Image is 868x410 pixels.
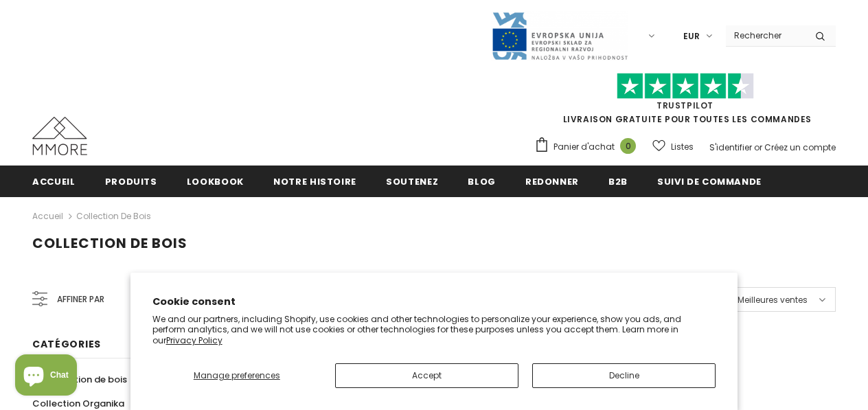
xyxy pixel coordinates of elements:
[764,141,836,153] a: Créez un compte
[166,334,222,346] a: Privacy Policy
[754,141,762,153] span: or
[656,100,713,111] a: TrustPilot
[525,166,579,196] a: Redonner
[335,363,518,388] button: Accept
[76,210,151,222] a: Collection de bois
[32,117,87,155] img: Cas MMORE
[620,138,636,154] span: 0
[44,373,127,386] span: Collection de bois
[652,135,694,159] a: Listes
[386,166,438,196] a: soutenez
[152,295,716,309] h2: Cookie consent
[152,314,716,346] p: We and our partners, including Shopify, use cookies and other technologies to personalize your ex...
[468,166,496,196] a: Blog
[553,140,615,154] span: Panier d'achat
[57,292,104,307] span: Affiner par
[608,166,628,196] a: B2B
[683,30,700,43] span: EUR
[738,293,808,307] span: Meilleures ventes
[273,166,356,196] a: Notre histoire
[11,354,81,399] inbox-online-store-chat: Shopify online store chat
[657,166,762,196] a: Suivi de commande
[491,11,628,61] img: Javni Razpis
[709,141,752,153] a: S'identifier
[105,175,157,188] span: Produits
[273,175,356,188] span: Notre histoire
[617,73,754,100] img: Faites confiance aux étoiles pilotes
[386,175,438,188] span: soutenez
[32,166,76,196] a: Accueil
[671,140,694,154] span: Listes
[525,175,579,188] span: Redonner
[32,175,76,188] span: Accueil
[152,363,321,388] button: Manage preferences
[491,30,628,41] a: Javni Razpis
[532,363,716,388] button: Decline
[194,369,280,381] span: Manage preferences
[105,166,157,196] a: Produits
[187,166,244,196] a: Lookbook
[32,337,101,351] span: Catégories
[534,79,836,125] span: LIVRAISON GRATUITE POUR TOUTES LES COMMANDES
[726,25,805,45] input: Search Site
[32,234,187,253] span: Collection de bois
[534,137,643,157] a: Panier d'achat 0
[32,397,124,410] span: Collection Organika
[657,175,762,188] span: Suivi de commande
[608,175,628,188] span: B2B
[187,175,244,188] span: Lookbook
[32,208,63,225] a: Accueil
[468,175,496,188] span: Blog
